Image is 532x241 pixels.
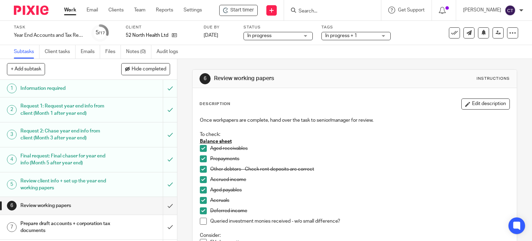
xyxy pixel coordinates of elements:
span: [DATE] [204,33,218,38]
div: 7 [7,222,17,232]
span: In progress + 1 [325,33,357,38]
p: Aged payables [210,187,510,193]
button: Hide completed [121,63,170,75]
a: Team [134,7,145,14]
div: 2 [7,105,17,115]
a: Emails [81,45,100,59]
p: Accrued income [210,176,510,183]
label: Status [243,25,313,30]
a: Client tasks [45,45,76,59]
p: Prepayments [210,155,510,162]
label: Tags [321,25,391,30]
h1: Request 1: Request year end info from client (Month 1 after year end) [20,101,111,119]
label: Task [14,25,83,30]
div: 52 North Health Ltd - Year End Accounts and Tax Return [219,5,258,16]
p: Consider: [200,232,510,239]
a: Files [105,45,121,59]
p: Other debtors - Check rent deposits are correct [210,166,510,173]
div: 4 [7,155,17,164]
div: 6 [199,73,211,84]
p: Once workpapers are complete, hand over the task to senior/manager for review. [200,117,510,124]
h1: Request 2: Chase year end info from client (Month 3 after year end) [20,126,111,144]
div: 6 [7,201,17,210]
p: Queried investment monies received - w/o small difference? [210,218,510,225]
p: Deferred income [210,207,510,214]
p: Description [199,101,230,107]
div: 1 [7,84,17,93]
label: Client [126,25,195,30]
span: In progress [247,33,272,38]
a: Email [87,7,98,14]
input: Search [298,8,360,15]
a: Subtasks [14,45,39,59]
span: Start timer [230,7,254,14]
img: Pixie [14,6,48,15]
u: Balance sheet [200,139,232,144]
h1: Review client info + set up the year end working papers [20,176,111,193]
a: Work [64,7,76,14]
a: Clients [108,7,124,14]
h1: Prepare draft accounts + corporation tax documents [20,218,111,236]
div: Instructions [477,76,510,81]
a: Audit logs [157,45,183,59]
p: [PERSON_NAME] [463,7,501,14]
a: Reports [156,7,173,14]
button: Edit description [461,98,510,110]
p: 52 North Health Ltd [126,32,168,39]
h1: Review working papers [20,200,111,211]
h1: Review working papers [214,75,369,82]
div: 5 [96,29,105,37]
p: To check: [200,131,510,138]
a: Settings [184,7,202,14]
img: svg%3E [505,5,516,16]
a: Notes (0) [126,45,151,59]
span: Get Support [398,8,425,12]
button: + Add subtask [7,63,45,75]
p: Aged receivables [210,145,510,152]
p: Accruals [210,197,510,204]
h1: Final request: Final chaser for year end info (Month 5 after year end) [20,151,111,169]
div: Year End Accounts and Tax Return [14,32,83,39]
div: 3 [7,130,17,139]
div: 5 [7,180,17,189]
span: Hide completed [132,67,166,72]
small: /17 [99,31,105,35]
label: Due by [204,25,235,30]
h1: Information required [20,83,111,94]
